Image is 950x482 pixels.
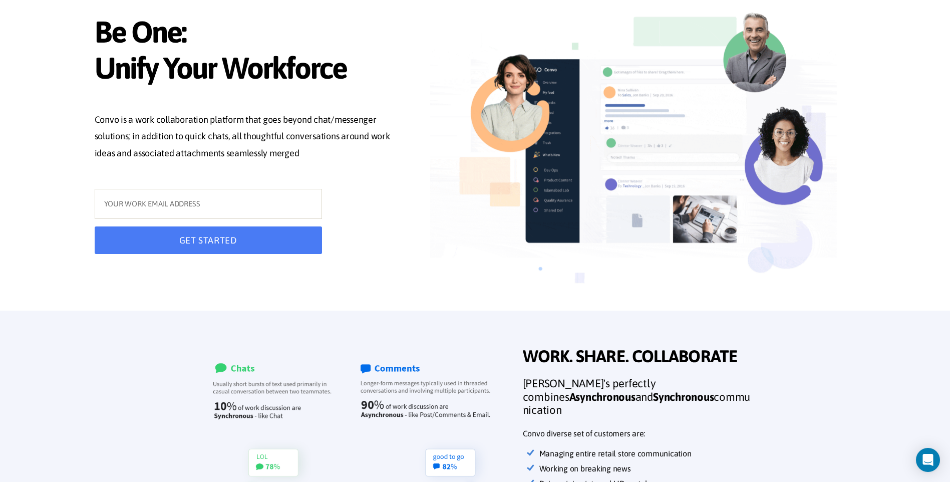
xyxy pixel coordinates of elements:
[523,346,753,369] span: WORK. SHARE. COLLABORATE
[95,189,322,219] input: YOUR WORK EMAIL ADDRESS
[569,390,636,403] strong: Asynchronous
[540,461,753,476] li: Working on breaking news
[523,426,753,441] p: Convo diverse set of customers are:
[540,446,753,461] li: Managing entire retail store communication
[95,14,403,53] span: Be One:
[916,448,940,472] div: Open Intercom Messenger
[95,111,403,164] p: Convo is a work collaboration platform that goes beyond chat/messenger solutions; in addition to ...
[653,390,714,403] strong: Synchronous
[95,226,322,254] button: GET STARTED
[523,377,753,424] h3: [PERSON_NAME]'s perfectly combines and communication
[95,50,403,89] span: Unify Your Workforce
